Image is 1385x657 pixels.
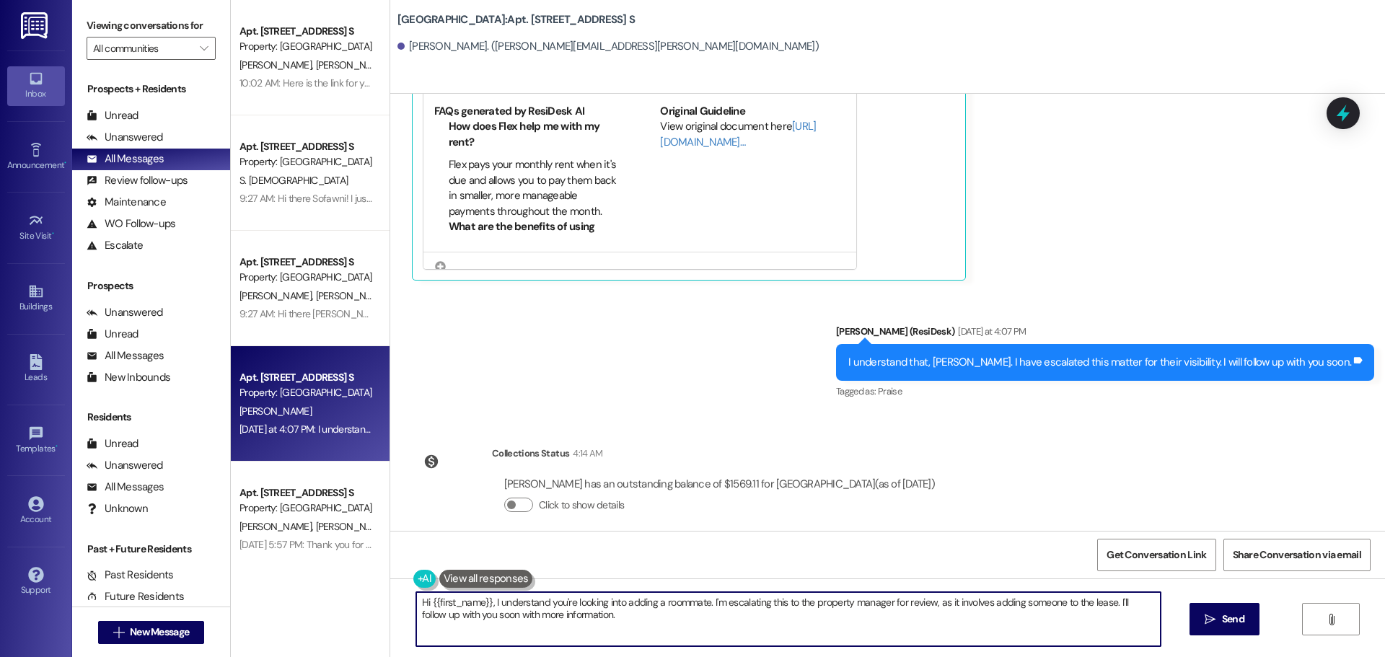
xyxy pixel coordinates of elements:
[449,157,620,219] li: Flex pays your monthly rent when it's due and allows you to pay them back in smaller, more manage...
[200,43,208,54] i: 
[87,216,175,232] div: WO Follow-ups
[93,37,193,60] input: All communities
[87,195,166,210] div: Maintenance
[449,219,620,250] li: What are the benefits of using Flex?
[87,348,164,363] div: All Messages
[434,261,845,319] div: Affinity Property - Affinity Property - All properties: Flex payment option for residents with ke...
[239,405,312,418] span: [PERSON_NAME]
[504,477,935,492] div: [PERSON_NAME] has an outstanding balance of $1569.11 for [GEOGRAPHIC_DATA] (as of [DATE])
[87,151,164,167] div: All Messages
[239,139,373,154] div: Apt. [STREET_ADDRESS] S
[836,381,1374,402] div: Tagged as:
[315,289,387,302] span: [PERSON_NAME]
[660,119,845,150] div: View original document here
[239,270,373,285] div: Property: [GEOGRAPHIC_DATA]
[1222,612,1244,627] span: Send
[239,174,348,187] span: S. [DEMOGRAPHIC_DATA]
[239,538,1113,551] div: [DATE] 5:57 PM: Thank you for your message. Our offices are currently closed, but we will contact...
[239,255,373,270] div: Apt. [STREET_ADDRESS] S
[87,238,143,253] div: Escalate
[539,498,624,513] label: Click to show details
[397,39,819,54] div: [PERSON_NAME]. ([PERSON_NAME][EMAIL_ADDRESS][PERSON_NAME][DOMAIN_NAME])
[87,130,163,145] div: Unanswered
[239,24,373,39] div: Apt. [STREET_ADDRESS] S
[87,14,216,37] label: Viewing conversations for
[7,66,65,105] a: Inbox
[239,501,373,516] div: Property: [GEOGRAPHIC_DATA]
[239,289,316,302] span: [PERSON_NAME]
[239,520,316,533] span: [PERSON_NAME]
[72,278,230,294] div: Prospects
[87,327,138,342] div: Unread
[87,480,164,495] div: All Messages
[1233,547,1361,563] span: Share Conversation via email
[7,279,65,318] a: Buildings
[1326,614,1337,625] i: 
[239,485,373,501] div: Apt. [STREET_ADDRESS] S
[1223,539,1371,571] button: Share Conversation via email
[239,154,373,169] div: Property: [GEOGRAPHIC_DATA]
[492,446,569,461] div: Collections Status
[7,492,65,531] a: Account
[239,58,316,71] span: [PERSON_NAME]
[1205,614,1215,625] i: 
[72,81,230,97] div: Prospects + Residents
[1107,547,1206,563] span: Get Conversation Link
[87,589,184,604] div: Future Residents
[660,119,816,149] a: [URL][DOMAIN_NAME]…
[72,542,230,557] div: Past + Future Residents
[87,173,188,188] div: Review follow-ups
[954,324,1026,339] div: [DATE] at 4:07 PM
[64,158,66,168] span: •
[1190,603,1259,635] button: Send
[72,410,230,425] div: Residents
[239,385,373,400] div: Property: [GEOGRAPHIC_DATA]
[836,324,1374,344] div: [PERSON_NAME] (ResiDesk)
[87,108,138,123] div: Unread
[239,370,373,385] div: Apt. [STREET_ADDRESS] S
[315,58,479,71] span: [PERSON_NAME][GEOGRAPHIC_DATA]
[87,370,170,385] div: New Inbounds
[87,436,138,451] div: Unread
[87,458,163,473] div: Unanswered
[878,385,902,397] span: Praise
[7,350,65,389] a: Leads
[87,501,148,516] div: Unknown
[21,12,50,39] img: ResiDesk Logo
[56,441,58,451] span: •
[98,621,205,644] button: New Message
[848,355,1351,370] div: I understand that, [PERSON_NAME]. I have escalated this matter for their visibility. I will follo...
[239,39,373,54] div: Property: [GEOGRAPHIC_DATA]
[397,12,635,27] b: [GEOGRAPHIC_DATA]: Apt. [STREET_ADDRESS] S
[239,192,783,205] div: 9:27 AM: Hi there Sofawni! I just wanted to check in and ask if you are happy with your home. Fee...
[315,520,387,533] span: [PERSON_NAME]
[434,104,584,118] b: FAQs generated by ResiDesk AI
[52,229,54,239] span: •
[130,625,189,640] span: New Message
[569,446,602,461] div: 4:14 AM
[7,563,65,601] a: Support
[239,307,1164,320] div: 9:27 AM: Hi there [PERSON_NAME] and [PERSON_NAME]! I just wanted to check in and ask if you are h...
[416,592,1161,646] textarea: Hi {{first_name}}, I understand you're looking into adding a roommate. I'm escalating this to the...
[113,627,124,638] i: 
[87,305,163,320] div: Unanswered
[239,423,778,436] div: [DATE] at 4:07 PM: I understand that, [PERSON_NAME]. I have escalated this matter for their visib...
[239,76,861,89] div: 10:02 AM: Here is the link for your reference [URL][DOMAIN_NAME]. If you decide to post a review,...
[7,208,65,247] a: Site Visit •
[660,104,745,118] b: Original Guideline
[87,568,174,583] div: Past Residents
[7,421,65,460] a: Templates •
[1097,539,1215,571] button: Get Conversation Link
[449,119,620,150] li: How does Flex help me with my rent?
